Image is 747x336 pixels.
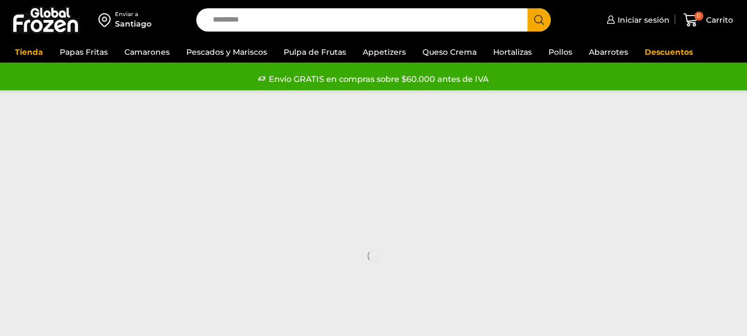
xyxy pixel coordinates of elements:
[54,42,113,63] a: Papas Fritas
[278,42,352,63] a: Pulpa de Frutas
[703,14,733,25] span: Carrito
[527,8,551,32] button: Search button
[583,42,634,63] a: Abarrotes
[98,11,115,29] img: address-field-icon.svg
[615,14,670,25] span: Iniciar sesión
[115,11,152,18] div: Enviar a
[488,42,537,63] a: Hortalizas
[694,12,703,20] span: 0
[639,42,698,63] a: Descuentos
[604,9,670,31] a: Iniciar sesión
[115,18,152,29] div: Santiago
[357,42,411,63] a: Appetizers
[9,42,49,63] a: Tienda
[181,42,273,63] a: Pescados y Mariscos
[681,7,736,33] a: 0 Carrito
[119,42,175,63] a: Camarones
[417,42,482,63] a: Queso Crema
[543,42,578,63] a: Pollos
